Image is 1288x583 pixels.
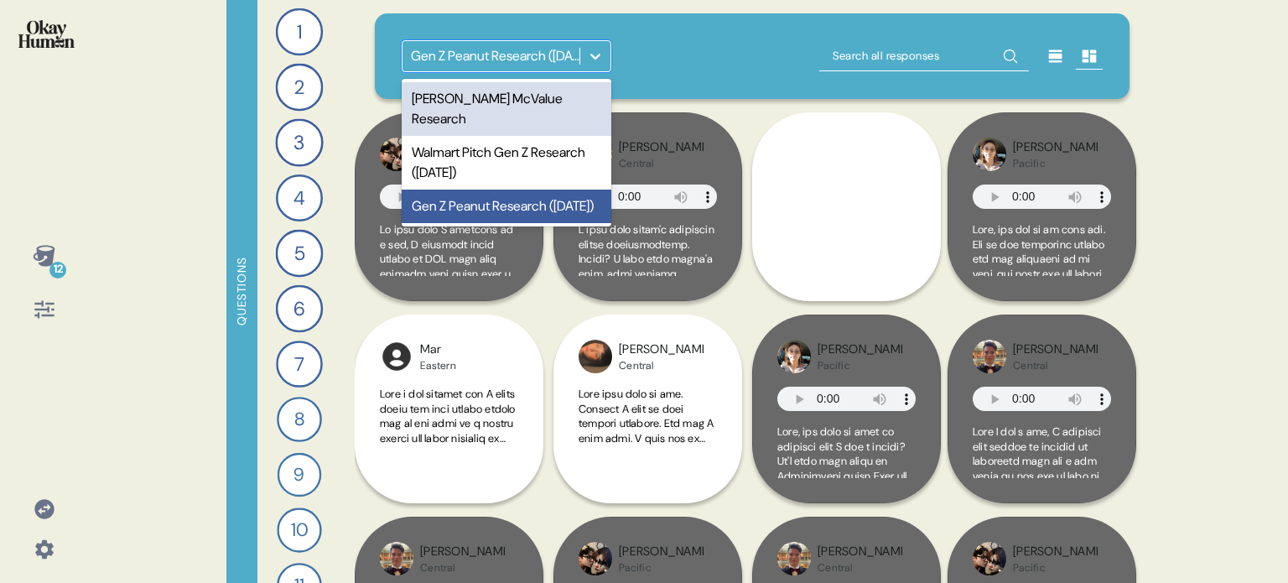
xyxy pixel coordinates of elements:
img: profilepic_28608613598782667.jpg [973,138,1006,171]
div: Central [1013,359,1098,372]
div: Central [619,359,704,372]
div: [PERSON_NAME] [818,341,902,359]
div: [PERSON_NAME] [619,341,704,359]
div: Pacific [619,561,704,575]
div: 12 [49,262,66,278]
div: 8 [277,397,322,442]
img: profilepic_9795516237139002.jpg [777,542,811,575]
div: 1 [276,8,323,55]
div: 4 [276,174,323,221]
div: 3 [275,118,323,166]
div: 10 [277,508,321,552]
div: Central [420,561,505,575]
div: Central [619,157,704,170]
div: [PERSON_NAME] [818,543,902,561]
input: Search all responses [819,41,1029,71]
div: Gen Z Peanut Research ([DATE]) [402,190,611,223]
img: profilepic_9222882111172390.jpg [579,542,612,575]
img: profilepic_9222882111172390.jpg [973,542,1006,575]
img: profilepic_9618401748198050.jpg [579,340,612,373]
img: profilepic_9222882111172390.jpg [380,138,413,171]
div: Walmart Pitch Gen Z Research ([DATE]) [402,136,611,190]
div: [PERSON_NAME] [1013,138,1098,157]
div: Central [818,561,902,575]
img: profilepic_28608613598782667.jpg [777,340,811,373]
div: Pacific [1013,157,1098,170]
div: Pacific [1013,561,1098,575]
div: Pacific [818,359,902,372]
div: [PERSON_NAME] [619,543,704,561]
div: 2 [276,64,324,112]
div: Mar [420,341,456,359]
div: [PERSON_NAME] [420,543,505,561]
div: Eastern [420,359,456,372]
img: okayhuman.3b1b6348.png [18,20,75,48]
div: [PERSON_NAME] McValue Research [402,82,611,136]
div: [PERSON_NAME] [1013,543,1098,561]
img: l1ibTKarBSWXLOhlfT5LxFP+OttMJpPJZDKZTCbz9PgHEggSPYjZSwEAAAAASUVORK5CYII= [380,340,413,373]
img: profilepic_9795516237139002.jpg [380,542,413,575]
div: 5 [276,230,324,278]
div: 6 [276,285,323,332]
div: Gen Z Peanut Research ([DATE]) [411,46,581,66]
div: 7 [276,341,323,388]
div: 9 [278,453,322,497]
div: [PERSON_NAME] [619,138,704,157]
div: [PERSON_NAME] [1013,341,1098,359]
img: profilepic_9795516237139002.jpg [973,340,1006,373]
